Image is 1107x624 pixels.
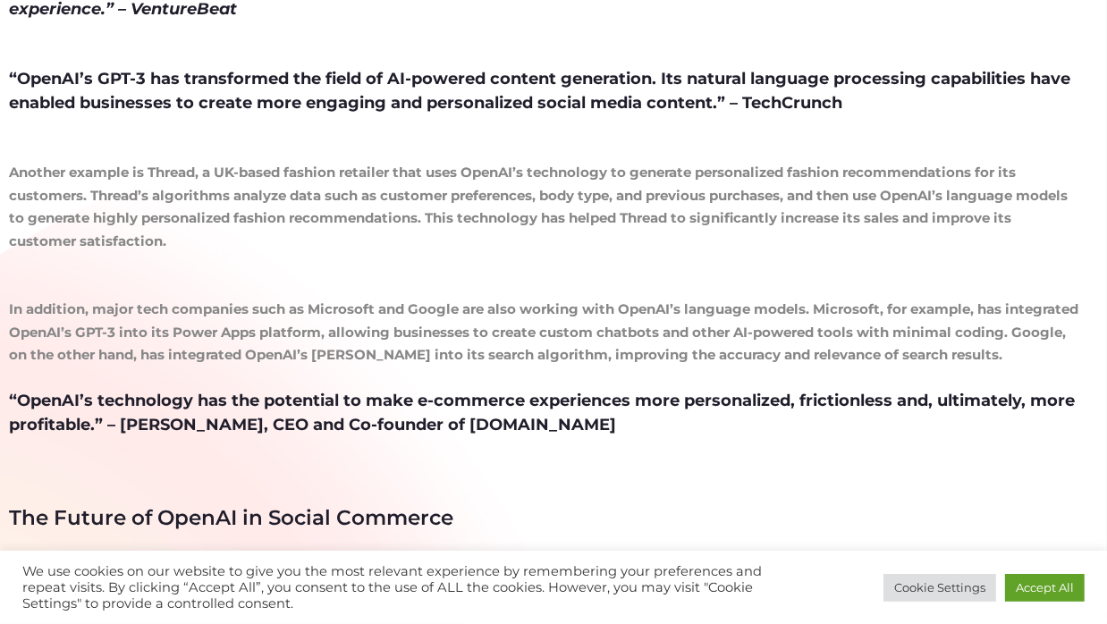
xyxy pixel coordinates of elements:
b: “OpenAI’s GPT-3 has transformed the field of AI-powered content generation. Its natural language ... [9,69,1070,113]
b: Another example is Thread, a UK-based fashion retailer that uses OpenAI’s technology to generate ... [9,164,1068,249]
a: Cookie Settings [883,574,996,602]
div: We use cookies on our website to give you the most relevant experience by remembering your prefer... [22,563,766,611]
a: Accept All [1005,574,1085,602]
h3: The Future of OpenAI in Social Commerce [9,506,1080,531]
b: “OpenAI’s technology has the potential to make e-commerce experiences more personalized, friction... [9,391,1075,434]
b: In addition, major tech companies such as Microsoft and Google are also working with OpenAI’s lan... [9,300,1078,363]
